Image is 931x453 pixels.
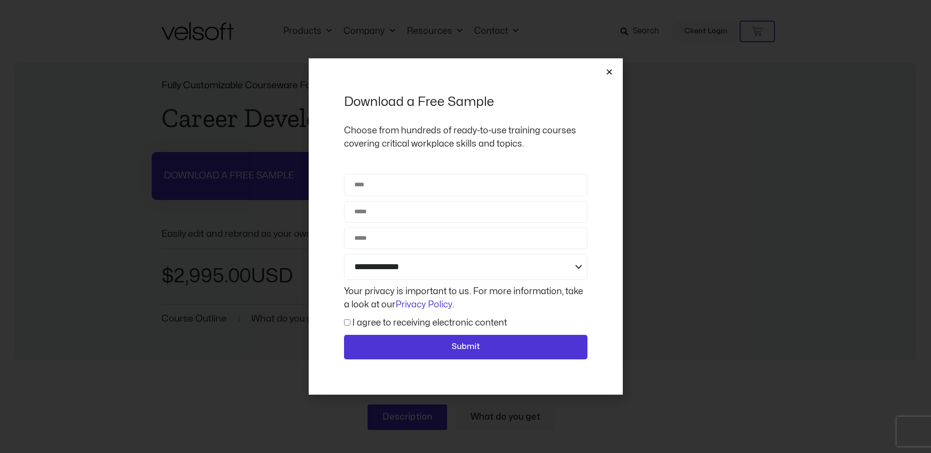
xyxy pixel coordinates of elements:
a: Close [606,68,613,75]
a: Privacy Policy [396,301,452,309]
p: Choose from hundreds of ready-to-use training courses covering critical workplace skills and topics. [344,124,587,151]
button: Submit [344,335,587,359]
label: I agree to receiving electronic content [352,319,507,327]
h2: Download a Free Sample [344,94,587,110]
span: Submit [452,341,480,353]
div: Your privacy is important to us. For more information, take a look at our . [342,285,590,311]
